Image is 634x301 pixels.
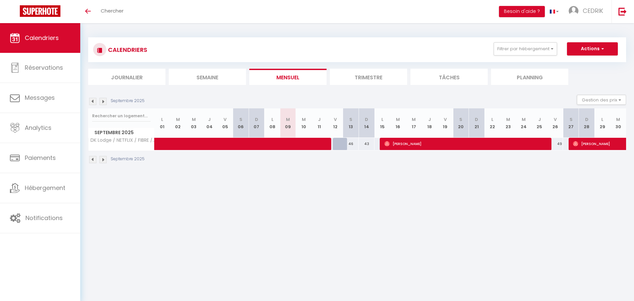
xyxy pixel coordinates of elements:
p: Septembre 2025 [111,98,145,104]
th: 19 [437,108,453,138]
button: Gestion des prix [577,95,626,105]
abbr: M [616,116,620,123]
abbr: S [570,116,573,123]
th: 18 [422,108,438,138]
span: Calendriers [25,34,59,42]
abbr: J [428,116,431,123]
span: Messages [25,94,55,102]
abbr: D [475,116,478,123]
th: 06 [233,108,249,138]
abbr: M [396,116,400,123]
li: Trimestre [330,69,407,85]
th: 28 [579,108,595,138]
abbr: D [255,116,258,123]
th: 16 [390,108,406,138]
span: Paiements [25,154,56,162]
th: 09 [280,108,296,138]
th: 21 [469,108,485,138]
img: Super Booking [20,5,60,17]
button: Besoin d'aide ? [499,6,545,17]
div: 49 [547,138,563,150]
abbr: V [224,116,227,123]
th: 12 [327,108,343,138]
li: Tâches [410,69,488,85]
th: 11 [312,108,328,138]
abbr: S [349,116,352,123]
abbr: L [601,116,603,123]
button: Actions [567,42,618,56]
abbr: S [239,116,242,123]
li: Semaine [169,69,246,85]
th: 22 [484,108,500,138]
th: 07 [249,108,264,138]
th: 14 [359,108,374,138]
abbr: J [318,116,321,123]
abbr: V [554,116,557,123]
th: 23 [500,108,516,138]
abbr: L [271,116,273,123]
th: 29 [595,108,611,138]
abbr: L [381,116,383,123]
th: 17 [406,108,422,138]
abbr: M [176,116,180,123]
abbr: D [365,116,368,123]
span: Hébergement [25,184,65,192]
span: Réservations [25,63,63,72]
abbr: M [522,116,526,123]
th: 30 [610,108,626,138]
th: 04 [201,108,217,138]
img: logout [618,7,627,16]
th: 13 [343,108,359,138]
div: 46 [343,138,359,150]
abbr: M [506,116,510,123]
abbr: J [208,116,211,123]
span: Septembre 2025 [88,128,154,137]
li: Journalier [88,69,165,85]
abbr: M [302,116,306,123]
abbr: V [444,116,447,123]
span: CEDRIK [583,7,603,15]
abbr: J [538,116,541,123]
span: Notifications [25,214,63,222]
span: [PERSON_NAME] [384,137,548,150]
th: 08 [264,108,280,138]
li: Planning [491,69,568,85]
th: 26 [547,108,563,138]
th: 03 [186,108,202,138]
span: Analytics [25,124,52,132]
li: Mensuel [249,69,327,85]
th: 27 [563,108,579,138]
abbr: S [459,116,462,123]
th: 10 [296,108,312,138]
button: Filtrer par hébergement [494,42,557,56]
abbr: M [192,116,196,123]
th: 02 [170,108,186,138]
span: Chercher [101,7,123,14]
th: 05 [217,108,233,138]
th: 25 [532,108,547,138]
span: DK Lodge / NETFLIX / FIBRE / COSY [89,138,156,143]
abbr: M [412,116,416,123]
abbr: L [161,116,163,123]
th: 24 [516,108,532,138]
abbr: L [491,116,493,123]
div: 43 [359,138,374,150]
th: 01 [155,108,170,138]
h3: CALENDRIERS [106,42,147,57]
abbr: D [585,116,588,123]
abbr: V [334,116,337,123]
th: 15 [374,108,390,138]
input: Rechercher un logement... [92,110,151,122]
img: ... [569,6,579,16]
th: 20 [453,108,469,138]
abbr: M [286,116,290,123]
p: Septembre 2025 [111,156,145,162]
